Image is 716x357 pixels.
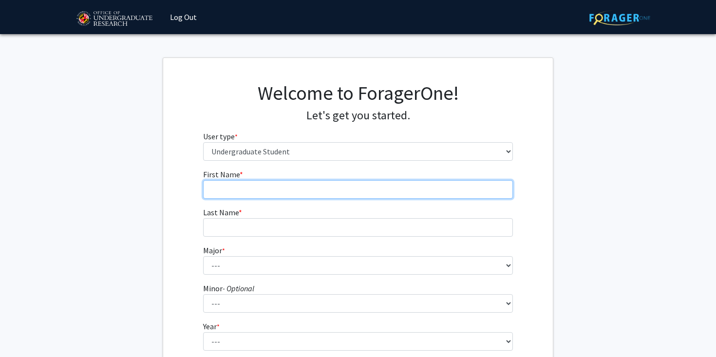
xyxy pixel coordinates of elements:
iframe: Chat [7,313,41,350]
i: - Optional [223,283,254,293]
span: Last Name [203,207,239,217]
img: ForagerOne Logo [589,10,650,25]
span: First Name [203,169,240,179]
img: University of Maryland Logo [73,7,155,31]
h4: Let's get you started. [203,109,513,123]
label: Year [203,320,220,332]
label: Major [203,244,225,256]
label: Minor [203,282,254,294]
h1: Welcome to ForagerOne! [203,81,513,105]
label: User type [203,131,238,142]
